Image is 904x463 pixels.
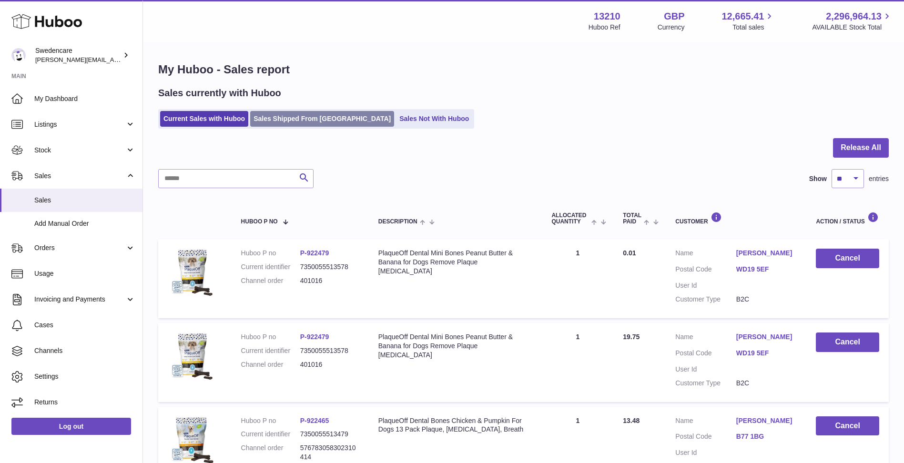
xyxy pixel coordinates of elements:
span: [PERSON_NAME][EMAIL_ADDRESS][PERSON_NAME][DOMAIN_NAME] [35,56,242,63]
span: Total sales [732,23,775,32]
span: Sales [34,196,135,205]
span: Listings [34,120,125,129]
span: Orders [34,243,125,252]
a: [PERSON_NAME] [736,416,797,425]
dd: 576783058302310414 [300,443,359,462]
span: AVAILABLE Stock Total [812,23,893,32]
div: Huboo Ref [589,23,620,32]
dd: 7350055513578 [300,262,359,272]
dt: Channel order [241,360,300,369]
a: Current Sales with Huboo [160,111,248,127]
a: P-922479 [300,249,329,257]
span: Sales [34,171,125,181]
a: Sales Not With Huboo [396,111,472,127]
button: Release All [833,138,889,158]
td: 1 [542,239,613,318]
strong: 13210 [594,10,620,23]
span: My Dashboard [34,94,135,103]
a: P-922465 [300,417,329,424]
h1: My Huboo - Sales report [158,62,889,77]
img: daniel.corbridge@swedencare.co.uk [11,48,26,62]
dt: Huboo P no [241,332,300,342]
span: ALLOCATED Quantity [551,212,589,225]
span: Invoicing and Payments [34,295,125,304]
span: 19.75 [623,333,640,341]
a: 2,296,964.13 AVAILABLE Stock Total [812,10,893,32]
div: PlaqueOff Dental Bones Chicken & Pumpkin For Dogs 13 Pack Plaque, [MEDICAL_DATA], Breath [378,416,533,434]
dt: Huboo P no [241,416,300,425]
a: WD19 5EF [736,349,797,358]
span: Description [378,219,417,225]
dt: Postal Code [675,432,736,443]
span: Channels [34,346,135,355]
a: 12,665.41 Total sales [721,10,775,32]
td: 1 [542,323,613,402]
span: Total paid [623,212,641,225]
dt: Postal Code [675,349,736,360]
dt: Channel order [241,276,300,285]
dt: Name [675,332,736,344]
label: Show [809,174,827,183]
span: Cases [34,321,135,330]
dd: 401016 [300,360,359,369]
button: Cancel [816,249,879,268]
dd: B2C [736,379,797,388]
dt: Name [675,416,736,428]
dd: 7350055513578 [300,346,359,355]
span: 12,665.41 [721,10,764,23]
a: Log out [11,418,131,435]
span: Usage [34,269,135,278]
dt: Current identifier [241,262,300,272]
span: 0.01 [623,249,636,257]
dd: 401016 [300,276,359,285]
a: Sales Shipped From [GEOGRAPHIC_DATA] [250,111,394,127]
dt: User Id [675,365,736,374]
h2: Sales currently with Huboo [158,87,281,100]
dt: User Id [675,448,736,457]
div: PlaqueOff Dental Mini Bones Peanut Butter & Banana for Dogs Remove Plaque [MEDICAL_DATA] [378,332,533,360]
strong: GBP [664,10,684,23]
div: Action / Status [816,212,879,225]
dt: Customer Type [675,295,736,304]
span: entries [869,174,889,183]
a: [PERSON_NAME] [736,332,797,342]
span: Huboo P no [241,219,278,225]
img: $_57.JPG [168,332,215,380]
a: P-922479 [300,333,329,341]
dt: Current identifier [241,430,300,439]
dt: Customer Type [675,379,736,388]
dt: Channel order [241,443,300,462]
dd: B2C [736,295,797,304]
button: Cancel [816,332,879,352]
span: 2,296,964.13 [826,10,882,23]
span: Returns [34,398,135,407]
button: Cancel [816,416,879,436]
a: B77 1BG [736,432,797,441]
dt: User Id [675,281,736,290]
dt: Current identifier [241,346,300,355]
span: 13.48 [623,417,640,424]
dt: Name [675,249,736,260]
div: Swedencare [35,46,121,64]
div: Customer [675,212,797,225]
a: [PERSON_NAME] [736,249,797,258]
span: Settings [34,372,135,381]
img: $_57.JPG [168,249,215,296]
a: WD19 5EF [736,265,797,274]
dt: Huboo P no [241,249,300,258]
dt: Postal Code [675,265,736,276]
span: Add Manual Order [34,219,135,228]
span: Stock [34,146,125,155]
div: Currency [658,23,685,32]
dd: 7350055513479 [300,430,359,439]
div: PlaqueOff Dental Mini Bones Peanut Butter & Banana for Dogs Remove Plaque [MEDICAL_DATA] [378,249,533,276]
